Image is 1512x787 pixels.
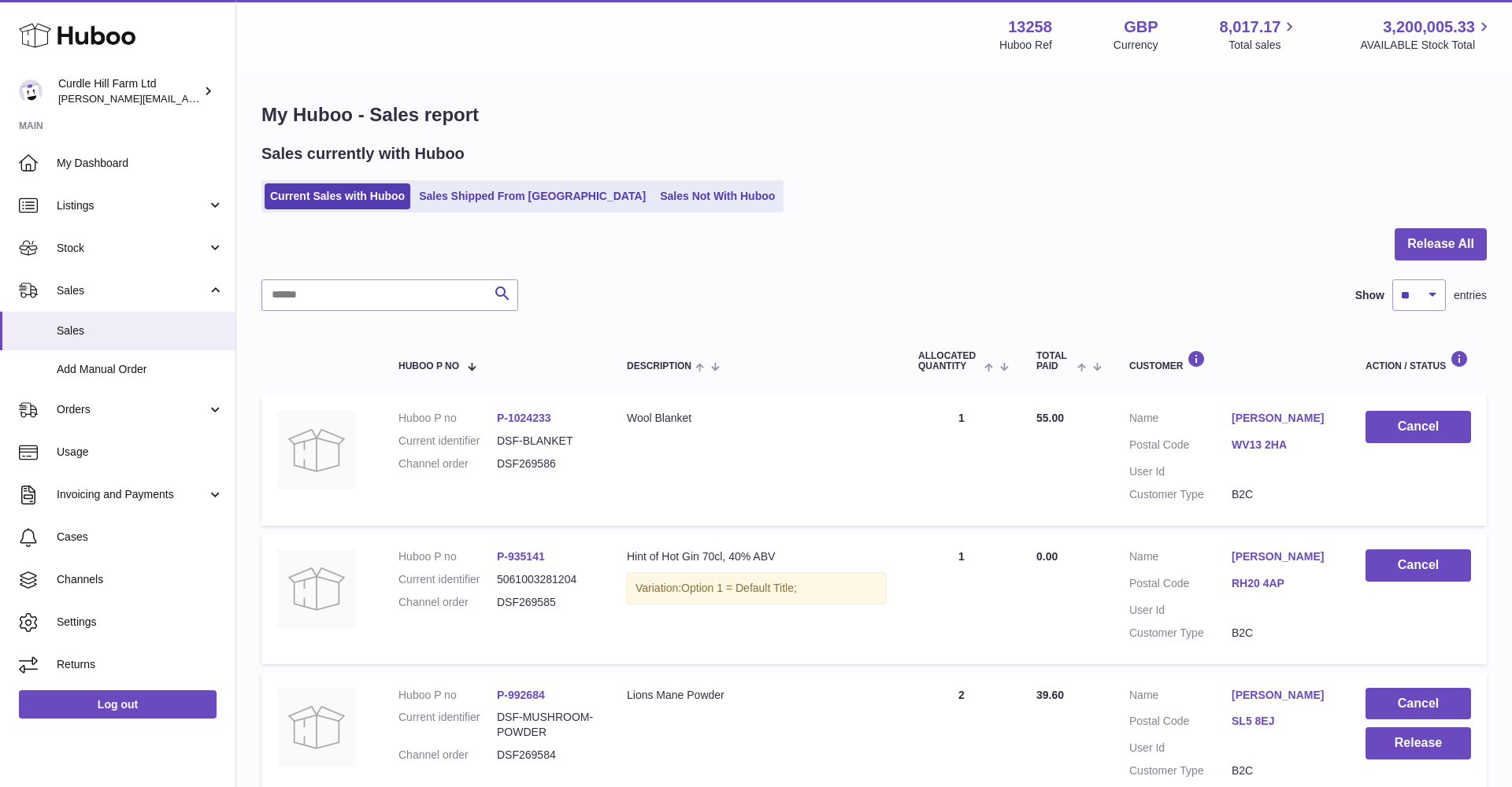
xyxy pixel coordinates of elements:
[398,549,497,564] dt: Huboo P no
[57,362,224,377] span: Add Manual Order
[999,38,1052,53] div: Huboo Ref
[1124,17,1158,38] strong: GBP
[1454,288,1487,303] span: entries
[1360,17,1493,53] a: 3,200,005.33 AVAILABLE Stock Total
[1360,38,1493,53] span: AVAILABLE Stock Total
[1129,411,1232,430] dt: Name
[1036,412,1064,424] span: 55.00
[398,710,497,740] dt: Current identifier
[398,411,497,426] dt: Huboo P no
[19,79,43,103] img: miranda@diddlysquatfarmshop.com
[261,143,465,164] h2: Sales currently with Huboo
[627,361,691,371] span: Description
[1366,549,1471,582] button: Cancel
[1129,576,1232,595] dt: Postal Code
[1129,688,1232,707] dt: Name
[1366,688,1471,720] button: Cancel
[1036,550,1058,563] span: 0.00
[398,748,497,763] dt: Channel order
[681,582,797,594] span: Option 1 = Default Title;
[1129,741,1232,756] dt: User Id
[497,689,545,701] a: P-992684
[1220,17,1281,38] span: 8,017.17
[57,198,207,213] span: Listings
[1232,714,1334,729] a: SL5 8EJ
[261,102,1487,127] h1: My Huboo - Sales report
[398,572,497,587] dt: Current identifier
[265,183,410,209] a: Current Sales with Huboo
[1129,626,1232,641] dt: Customer Type
[1129,763,1232,778] dt: Customer Type
[57,445,224,460] span: Usage
[277,411,356,490] img: no-photo.jpg
[57,156,224,171] span: My Dashboard
[1383,17,1475,38] span: 3,200,005.33
[627,572,887,604] div: Variation:
[1129,487,1232,502] dt: Customer Type
[497,595,595,610] dd: DSF269585
[277,688,356,767] img: no-photo.jpg
[1355,288,1384,303] label: Show
[627,688,887,703] div: Lions Mane Powder
[57,487,207,502] span: Invoicing and Payments
[1129,714,1232,733] dt: Postal Code
[1232,688,1334,703] a: [PERSON_NAME]
[1129,603,1232,618] dt: User Id
[1232,438,1334,453] a: WV13 2HA
[1036,689,1064,701] span: 39.60
[413,183,651,209] a: Sales Shipped From [GEOGRAPHIC_DATA]
[1008,17,1052,38] strong: 13258
[1366,350,1471,371] div: Action / Status
[1395,228,1487,260] button: Release All
[19,690,217,719] a: Log out
[57,572,224,587] span: Channels
[902,534,1021,664] td: 1
[497,710,595,740] dd: DSF-MUSHROOM-POWDER
[1129,464,1232,479] dt: User Id
[627,411,887,426] div: Wool Blanket
[1366,727,1471,759] button: Release
[398,434,497,449] dt: Current identifier
[1129,438,1232,456] dt: Postal Code
[497,412,551,424] a: P-1024233
[918,351,980,371] span: ALLOCATED Quantity
[398,456,497,471] dt: Channel order
[497,456,595,471] dd: DSF269586
[57,657,224,672] span: Returns
[1036,351,1073,371] span: Total paid
[497,748,595,763] dd: DSF269584
[57,241,207,256] span: Stock
[1114,38,1158,53] div: Currency
[1232,576,1334,591] a: RH20 4AP
[1220,17,1299,53] a: 8,017.17 Total sales
[58,76,200,106] div: Curdle Hill Farm Ltd
[1232,411,1334,426] a: [PERSON_NAME]
[398,361,459,371] span: Huboo P no
[497,550,545,563] a: P-935141
[627,549,887,564] div: Hint of Hot Gin 70cl, 40% ABV
[57,530,224,545] span: Cases
[1129,549,1232,568] dt: Name
[398,688,497,703] dt: Huboo P no
[1232,626,1334,641] dd: B2C
[57,283,207,298] span: Sales
[902,395,1021,526] td: 1
[57,323,224,338] span: Sales
[1232,487,1334,502] dd: B2C
[1366,411,1471,443] button: Cancel
[1232,763,1334,778] dd: B2C
[57,402,207,417] span: Orders
[57,615,224,630] span: Settings
[497,434,595,449] dd: DSF-BLANKET
[398,595,497,610] dt: Channel order
[1228,38,1299,53] span: Total sales
[277,549,356,628] img: no-photo.jpg
[1129,350,1334,371] div: Customer
[497,572,595,587] dd: 5061003281204
[654,183,780,209] a: Sales Not With Huboo
[1232,549,1334,564] a: [PERSON_NAME]
[58,92,316,105] span: [PERSON_NAME][EMAIL_ADDRESS][DOMAIN_NAME]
